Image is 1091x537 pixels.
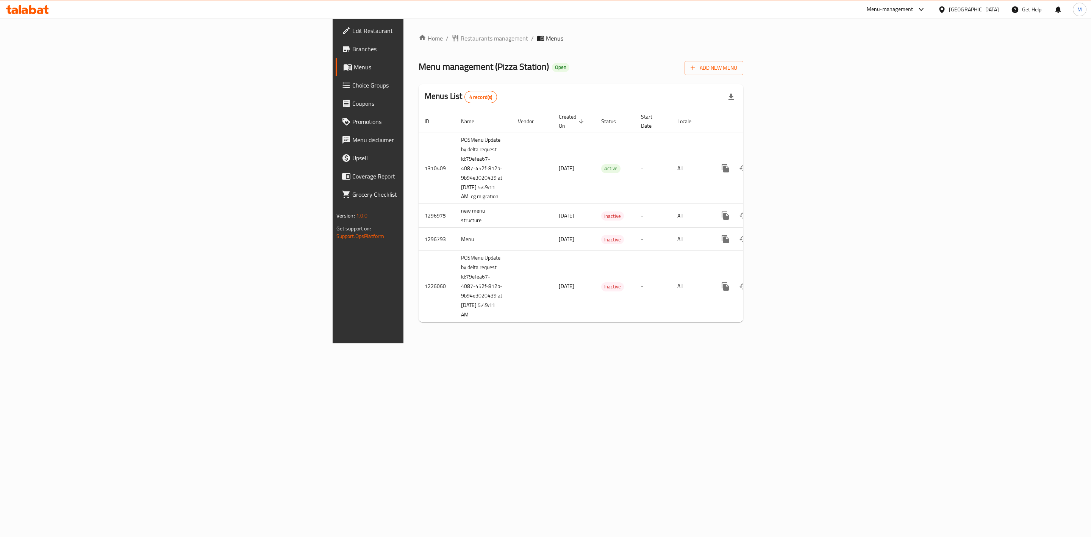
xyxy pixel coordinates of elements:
[352,99,509,108] span: Coupons
[559,112,586,130] span: Created On
[336,167,515,185] a: Coverage Report
[716,277,735,296] button: more
[336,58,515,76] a: Menus
[552,64,569,70] span: Open
[641,112,662,130] span: Start Date
[716,207,735,225] button: more
[559,163,574,173] span: [DATE]
[677,117,701,126] span: Locale
[336,149,515,167] a: Upsell
[461,117,484,126] span: Name
[735,207,753,225] button: Change Status
[716,159,735,177] button: more
[465,94,497,101] span: 4 record(s)
[671,251,710,322] td: All
[336,231,385,241] a: Support.OpsPlatform
[336,131,515,149] a: Menu disclaimer
[559,211,574,221] span: [DATE]
[559,234,574,244] span: [DATE]
[546,34,563,43] span: Menus
[464,91,497,103] div: Total records count
[352,135,509,144] span: Menu disclaimer
[722,88,740,106] div: Export file
[352,81,509,90] span: Choice Groups
[601,235,624,244] span: Inactive
[352,172,509,181] span: Coverage Report
[710,110,795,133] th: Actions
[352,26,509,35] span: Edit Restaurant
[336,76,515,94] a: Choice Groups
[601,117,626,126] span: Status
[601,282,624,291] span: Inactive
[735,230,753,248] button: Change Status
[336,22,515,40] a: Edit Restaurant
[531,34,534,43] li: /
[685,61,743,75] button: Add New Menu
[671,204,710,228] td: All
[601,212,624,221] span: Inactive
[949,5,999,14] div: [GEOGRAPHIC_DATA]
[559,281,574,291] span: [DATE]
[352,153,509,163] span: Upsell
[336,211,355,221] span: Version:
[735,277,753,296] button: Change Status
[419,34,743,43] nav: breadcrumb
[716,230,735,248] button: more
[1077,5,1082,14] span: M
[601,211,624,221] div: Inactive
[336,113,515,131] a: Promotions
[354,63,509,72] span: Menus
[671,133,710,204] td: All
[336,40,515,58] a: Branches
[601,164,621,173] span: Active
[635,204,671,228] td: -
[352,117,509,126] span: Promotions
[352,44,509,53] span: Branches
[518,117,544,126] span: Vendor
[552,63,569,72] div: Open
[336,94,515,113] a: Coupons
[419,110,795,323] table: enhanced table
[735,159,753,177] button: Change Status
[671,228,710,251] td: All
[356,211,368,221] span: 1.0.0
[635,228,671,251] td: -
[425,91,497,103] h2: Menus List
[425,117,439,126] span: ID
[352,190,509,199] span: Grocery Checklist
[336,185,515,204] a: Grocery Checklist
[635,251,671,322] td: -
[635,133,671,204] td: -
[336,224,371,233] span: Get support on:
[867,5,913,14] div: Menu-management
[691,63,737,73] span: Add New Menu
